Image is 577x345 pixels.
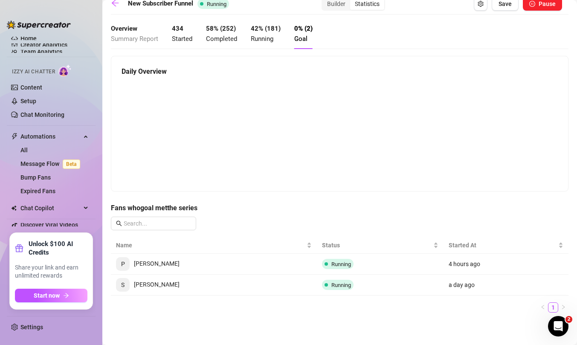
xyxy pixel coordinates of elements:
[20,35,37,42] a: Home
[111,237,317,254] th: Name
[20,98,36,104] a: Setup
[206,35,237,43] span: Completed
[15,289,87,302] button: Start nowarrow-right
[538,302,548,313] button: left
[548,303,558,312] a: 1
[20,48,62,55] a: Team Analytics
[116,281,180,288] span: [PERSON_NAME]
[111,35,158,43] span: Summary Report
[20,147,28,154] a: All
[294,35,307,43] span: Goal
[540,304,545,310] span: left
[20,160,84,167] a: Message FlowBeta
[251,35,273,43] span: Running
[449,241,557,250] span: Started At
[20,111,64,118] a: Chat Monitoring
[122,67,558,77] h5: Daily Overview
[34,292,60,299] span: Start now
[111,203,568,213] h5: Fans who goal met the series
[444,254,568,275] td: 4 hours ago
[172,25,183,32] strong: 434
[331,261,351,267] span: Running
[58,64,72,77] img: AI Chatter
[529,1,535,7] span: pause-circle
[63,293,69,299] span: arrow-right
[20,188,55,194] a: Expired Fans
[561,304,566,310] span: right
[121,280,125,290] span: S
[20,84,42,91] a: Content
[20,130,81,143] span: Automations
[207,1,226,7] span: Running
[538,302,548,313] li: Previous Page
[20,221,78,228] a: Discover Viral Videos
[11,205,17,211] img: Chat Copilot
[111,25,137,32] strong: Overview
[20,324,43,331] a: Settings
[20,174,51,181] a: Bump Fans
[548,302,558,313] li: 1
[317,237,443,254] th: Status
[206,25,236,32] strong: 58 % ( 252 )
[11,133,18,140] span: thunderbolt
[15,264,87,280] span: Share your link and earn unlimited rewards
[331,282,351,288] span: Running
[444,275,568,296] td: a day ago
[12,68,55,76] span: Izzy AI Chatter
[124,219,191,228] input: Search...
[172,35,192,43] span: Started
[116,241,305,250] span: Name
[539,0,556,7] span: Pause
[20,201,81,215] span: Chat Copilot
[20,38,89,52] a: Creator Analytics
[116,220,122,226] span: search
[565,316,572,323] span: 2
[63,159,80,169] span: Beta
[444,237,568,254] th: Started At
[7,20,71,29] img: logo-BBDzfeDw.svg
[294,25,313,32] strong: 0% (2)
[116,260,180,267] span: [PERSON_NAME]
[499,0,512,7] span: Save
[548,316,568,336] iframe: Intercom live chat
[478,1,484,7] span: setting
[558,302,568,313] li: Next Page
[322,241,431,250] span: Status
[29,240,87,257] strong: Unlock $100 AI Credits
[251,25,281,32] strong: 42 % ( 181 )
[558,302,568,313] button: right
[15,244,23,252] span: gift
[121,259,125,269] span: P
